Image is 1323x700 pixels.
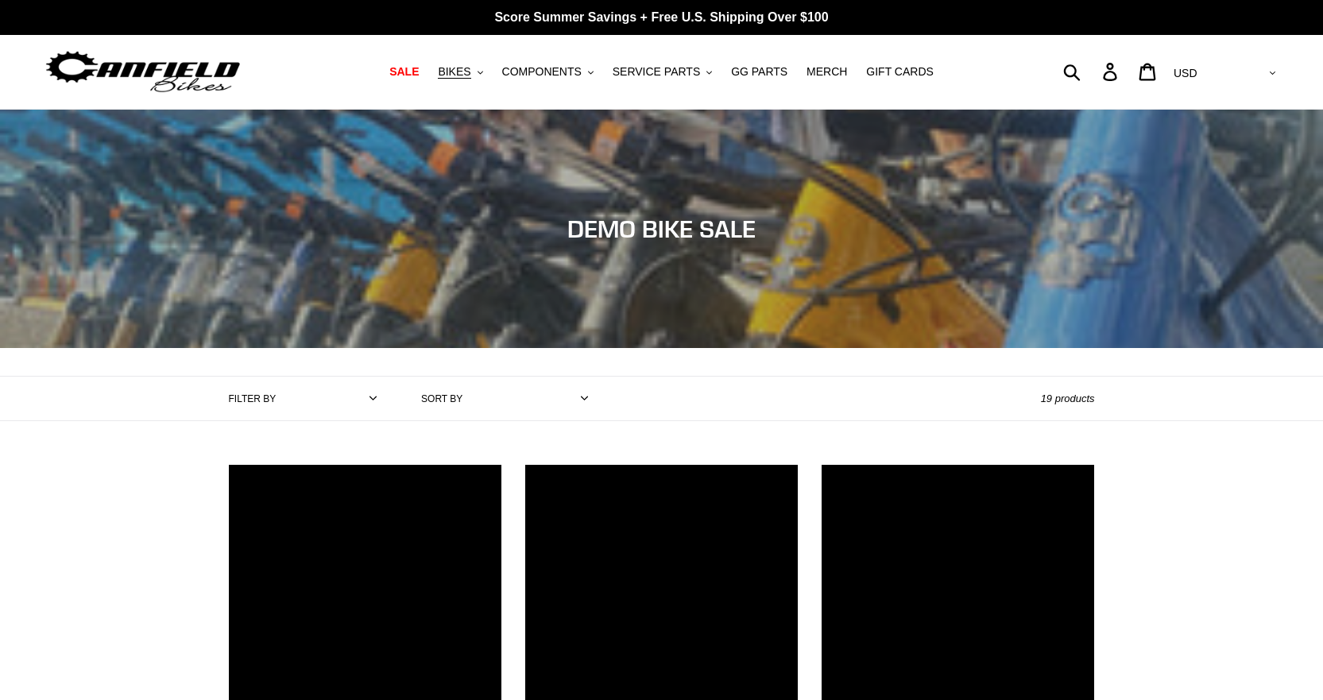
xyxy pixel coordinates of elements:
span: GG PARTS [731,65,787,79]
label: Filter by [229,392,277,406]
span: MERCH [807,65,847,79]
span: 19 products [1041,393,1095,404]
span: SERVICE PARTS [613,65,700,79]
span: BIKES [438,65,470,79]
a: SALE [381,61,427,83]
span: COMPONENTS [502,65,582,79]
button: BIKES [430,61,490,83]
button: SERVICE PARTS [605,61,720,83]
span: GIFT CARDS [866,65,934,79]
a: GG PARTS [723,61,795,83]
button: COMPONENTS [494,61,602,83]
span: SALE [389,65,419,79]
a: GIFT CARDS [858,61,942,83]
input: Search [1072,54,1112,89]
a: MERCH [799,61,855,83]
span: DEMO BIKE SALE [567,215,756,243]
img: Canfield Bikes [44,47,242,97]
label: Sort by [421,392,462,406]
